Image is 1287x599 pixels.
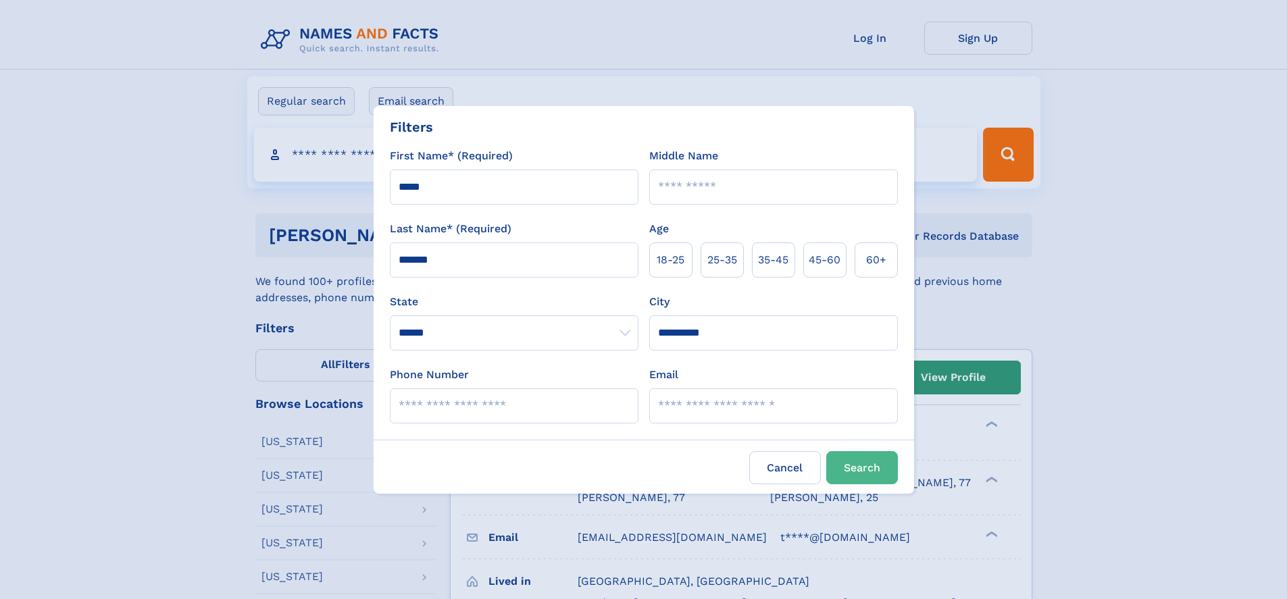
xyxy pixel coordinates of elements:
div: Filters [390,117,433,137]
span: 25‑35 [707,252,737,268]
label: Age [649,221,669,237]
label: First Name* (Required) [390,148,513,164]
label: Phone Number [390,367,469,383]
span: 60+ [866,252,886,268]
span: 18‑25 [657,252,684,268]
label: Last Name* (Required) [390,221,511,237]
label: City [649,294,670,310]
label: Cancel [749,451,821,484]
span: 35‑45 [758,252,788,268]
label: State [390,294,638,310]
button: Search [826,451,898,484]
span: 45‑60 [809,252,840,268]
label: Email [649,367,678,383]
label: Middle Name [649,148,718,164]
